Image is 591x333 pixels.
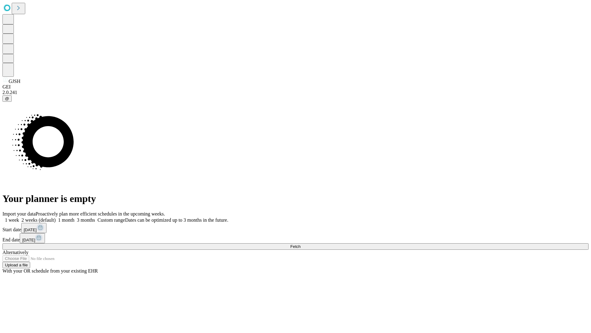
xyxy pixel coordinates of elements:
span: [DATE] [24,228,37,232]
span: Alternatively [2,250,28,255]
div: 2.0.241 [2,90,589,95]
h1: Your planner is empty [2,193,589,204]
span: Import your data [2,211,36,216]
span: Fetch [290,244,300,249]
span: 2 weeks (default) [22,217,56,223]
div: GEI [2,84,589,90]
span: Proactively plan more efficient schedules in the upcoming weeks. [36,211,165,216]
button: Upload a file [2,262,30,268]
span: 3 months [77,217,95,223]
button: [DATE] [20,233,45,243]
button: @ [2,95,12,102]
span: 1 month [58,217,74,223]
div: Start date [2,223,589,233]
span: Custom range [98,217,125,223]
button: [DATE] [21,223,46,233]
span: @ [5,96,9,101]
span: Dates can be optimized up to 3 months in the future. [125,217,228,223]
span: GJSH [9,79,20,84]
div: End date [2,233,589,243]
button: Fetch [2,243,589,250]
span: With your OR schedule from your existing EHR [2,268,98,273]
span: 1 week [5,217,19,223]
span: [DATE] [22,238,35,242]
